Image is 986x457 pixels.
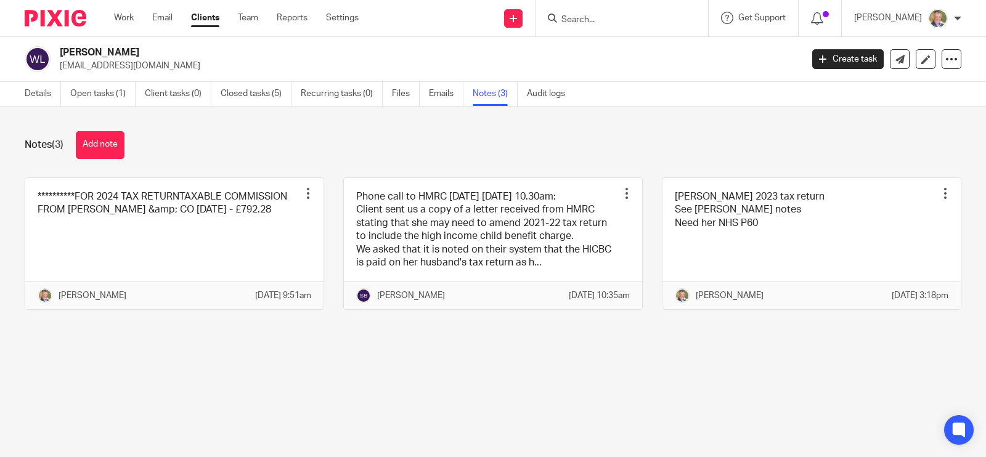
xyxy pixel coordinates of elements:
[59,289,126,302] p: [PERSON_NAME]
[854,12,922,24] p: [PERSON_NAME]
[675,288,690,303] img: High%20Res%20Andrew%20Price%20Accountants_Poppy%20Jakes%20photography-1109.jpg
[326,12,359,24] a: Settings
[60,60,794,72] p: [EMAIL_ADDRESS][DOMAIN_NAME]
[25,82,61,106] a: Details
[356,288,371,303] img: svg%3E
[429,82,463,106] a: Emails
[25,46,51,72] img: svg%3E
[152,12,173,24] a: Email
[255,289,311,302] p: [DATE] 9:51am
[696,289,764,302] p: [PERSON_NAME]
[377,289,445,302] p: [PERSON_NAME]
[527,82,574,106] a: Audit logs
[76,131,124,159] button: Add note
[473,82,518,106] a: Notes (3)
[277,12,308,24] a: Reports
[38,288,52,303] img: High%20Res%20Andrew%20Price%20Accountants_Poppy%20Jakes%20photography-1109.jpg
[114,12,134,24] a: Work
[569,289,630,302] p: [DATE] 10:35am
[191,12,219,24] a: Clients
[221,82,291,106] a: Closed tasks (5)
[560,15,671,26] input: Search
[392,82,420,106] a: Files
[52,140,63,150] span: (3)
[738,14,786,22] span: Get Support
[25,139,63,152] h1: Notes
[70,82,136,106] a: Open tasks (1)
[892,289,948,302] p: [DATE] 3:18pm
[25,10,86,26] img: Pixie
[145,82,211,106] a: Client tasks (0)
[301,82,383,106] a: Recurring tasks (0)
[928,9,948,28] img: High%20Res%20Andrew%20Price%20Accountants_Poppy%20Jakes%20photography-1109.jpg
[238,12,258,24] a: Team
[60,46,647,59] h2: [PERSON_NAME]
[812,49,884,69] a: Create task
